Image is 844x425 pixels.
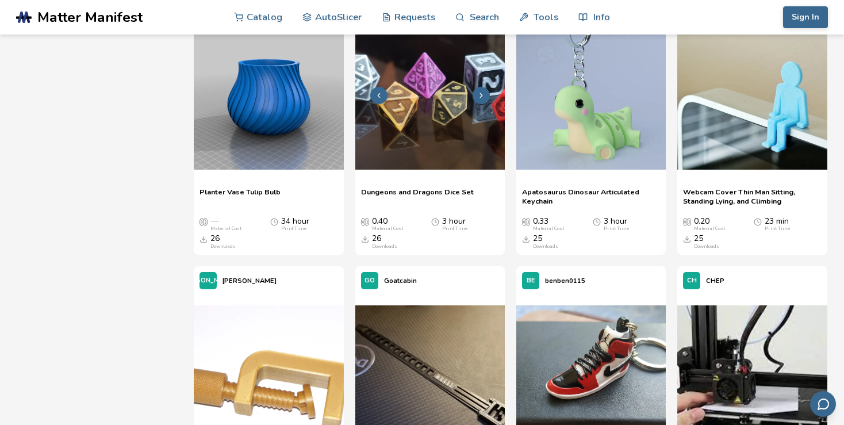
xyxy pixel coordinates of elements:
div: 26 [210,234,236,249]
div: 3 hour [604,217,629,232]
div: Print Time [281,226,306,232]
div: 3 hour [442,217,467,232]
span: Average Print Time [593,217,601,226]
span: Average Print Time [754,217,762,226]
div: Material Cost [372,226,403,232]
span: Downloads [522,234,530,243]
span: Average Print Time [270,217,278,226]
div: Print Time [442,226,467,232]
div: 26 [372,234,397,249]
div: 0.33 [533,217,564,232]
div: 0.40 [372,217,403,232]
p: Goatcabin [384,275,417,287]
div: Downloads [210,244,236,250]
div: 25 [533,234,558,249]
p: [PERSON_NAME] [222,275,277,287]
div: Material Cost [533,226,564,232]
span: Downloads [683,234,691,243]
p: CHEP [706,275,724,287]
div: Downloads [533,244,558,250]
span: Downloads [361,234,369,243]
div: Print Time [604,226,629,232]
div: Material Cost [210,226,241,232]
span: Average Print Time [431,217,439,226]
span: — [210,217,218,226]
span: Downloads [200,234,208,243]
span: Average Cost [361,217,369,226]
a: Planter Vase Tulip Bulb [200,187,281,205]
div: 0.20 [694,217,725,232]
span: Average Cost [683,217,691,226]
button: Send feedback via email [810,391,836,417]
p: benben0115 [545,275,585,287]
span: Matter Manifest [37,9,143,25]
a: Webcam Cover Thin Man Sitting, Standing Lying, and Climbing [683,187,821,205]
span: Average Cost [200,217,208,226]
div: Downloads [372,244,397,250]
div: Material Cost [694,226,725,232]
span: CH [687,277,697,285]
div: 34 hour [281,217,309,232]
a: Dungeons and Dragons Dice Set [361,187,474,205]
span: Average Cost [522,217,530,226]
div: 25 [694,234,719,249]
div: 23 min [765,217,790,232]
span: GO [365,277,375,285]
div: Downloads [694,244,719,250]
span: BE [527,277,535,285]
span: [PERSON_NAME] [181,277,235,285]
div: Print Time [765,226,790,232]
button: Sign In [783,6,828,28]
a: Apatosaurus Dinosaur Articulated Keychain [522,187,660,205]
